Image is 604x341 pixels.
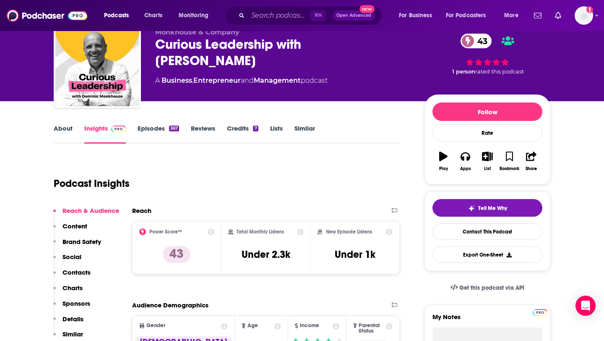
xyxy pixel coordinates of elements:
[484,166,491,171] div: List
[248,9,310,22] input: Search podcasts, credits, & more...
[233,6,390,25] div: Search podcasts, credits, & more...
[461,34,492,48] a: 43
[432,102,542,121] button: Follow
[144,10,162,21] span: Charts
[393,9,443,22] button: open menu
[104,10,129,21] span: Podcasts
[500,166,519,171] div: Bookmark
[533,308,547,316] a: Pro website
[155,76,328,86] div: A podcast
[300,323,319,328] span: Income
[53,238,101,253] button: Brand Safety
[84,124,126,144] a: InsightsPodchaser Pro
[241,76,254,84] span: and
[7,8,87,24] img: Podchaser - Follow, Share and Rate Podcasts
[146,323,165,328] span: Gender
[459,284,524,291] span: Get this podcast via API
[53,253,81,268] button: Social
[575,6,593,25] img: User Profile
[326,229,372,235] h2: New Episode Listens
[53,284,83,299] button: Charts
[155,28,240,36] span: Monkhouse & Company
[53,299,90,315] button: Sponsors
[163,246,190,263] p: 43
[62,253,81,261] p: Social
[575,6,593,25] button: Show profile menu
[399,10,432,21] span: For Business
[161,76,192,84] a: Business
[521,146,542,176] button: Share
[478,205,507,212] span: Tell Me Why
[575,6,593,25] span: Logged in as elliesachs09
[62,315,83,323] p: Details
[310,10,326,21] span: ⌘ K
[504,10,518,21] span: More
[55,22,139,106] img: Curious Leadership with Dominic Monkhouse
[498,9,529,22] button: open menu
[432,223,542,240] a: Contact This Podcast
[586,6,593,13] svg: Add a profile image
[446,10,486,21] span: For Podcasters
[432,247,542,263] button: Export One-Sheet
[62,238,101,246] p: Brand Safety
[468,205,475,212] img: tell me why sparkle
[53,315,83,331] button: Details
[53,222,87,238] button: Content
[359,323,384,334] span: Parental Status
[452,68,475,75] span: 1 person
[432,124,542,142] div: Rate
[98,9,140,22] button: open menu
[138,124,179,144] a: Episodes367
[192,76,193,84] span: ,
[62,268,91,276] p: Contacts
[54,177,130,190] h1: Podcast Insights
[498,146,520,176] button: Bookmark
[149,229,182,235] h2: Power Score™
[475,68,524,75] span: rated this podcast
[53,207,119,222] button: Reach & Audience
[440,9,498,22] button: open menu
[111,126,126,132] img: Podchaser Pro
[294,124,315,144] a: Similar
[191,124,215,144] a: Reviews
[169,126,179,131] div: 367
[424,28,550,80] div: 43 1 personrated this podcast
[54,124,73,144] a: About
[227,124,258,144] a: Credits7
[526,166,537,171] div: Share
[270,124,283,144] a: Lists
[62,299,90,307] p: Sponsors
[173,9,219,22] button: open menu
[336,13,371,18] span: Open Advanced
[253,126,258,131] div: 7
[62,330,83,338] p: Similar
[132,207,151,215] h2: Reach
[237,229,284,235] h2: Total Monthly Listens
[247,323,258,328] span: Age
[432,199,542,217] button: tell me why sparkleTell Me Why
[359,5,375,13] span: New
[432,146,454,176] button: Play
[193,76,241,84] a: Entrepreneur
[62,207,119,215] p: Reach & Audience
[139,9,167,22] a: Charts
[533,309,547,316] img: Podchaser Pro
[179,10,208,21] span: Monitoring
[552,8,565,23] a: Show notifications dropdown
[333,10,375,21] button: Open AdvancedNew
[575,296,596,316] div: Open Intercom Messenger
[335,248,375,261] h3: Under 1k
[62,222,87,230] p: Content
[53,268,91,284] button: Contacts
[531,8,545,23] a: Show notifications dropdown
[454,146,476,176] button: Apps
[444,278,531,298] a: Get this podcast via API
[460,166,471,171] div: Apps
[476,146,498,176] button: List
[242,248,290,261] h3: Under 2.3k
[132,301,208,309] h2: Audience Demographics
[254,76,301,84] a: Management
[469,34,492,48] span: 43
[62,284,83,292] p: Charts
